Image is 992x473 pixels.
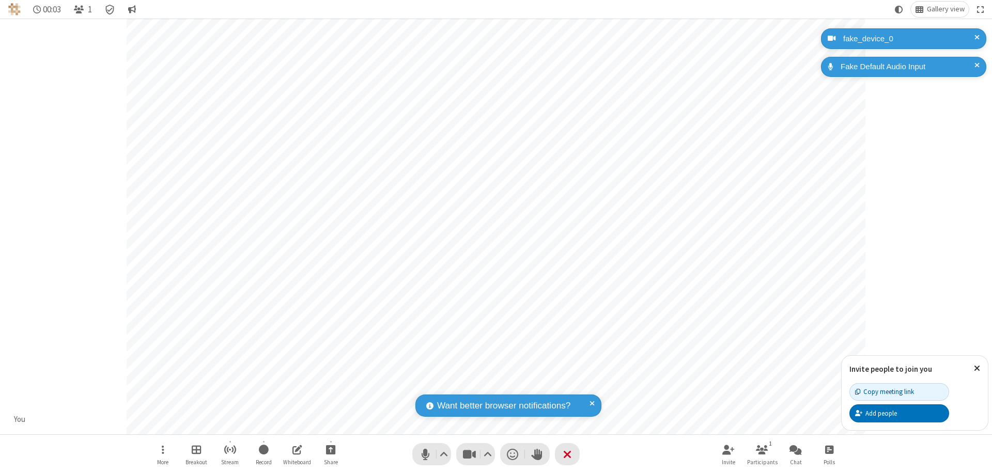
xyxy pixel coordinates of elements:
[814,439,845,469] button: Open poll
[437,399,570,413] span: Want better browser notifications?
[10,414,29,425] div: You
[283,459,311,465] span: Whiteboard
[911,2,969,17] button: Change layout
[891,2,907,17] button: Using system theme
[437,443,451,465] button: Audio settings
[837,61,979,73] div: Fake Default Audio Input
[766,439,775,448] div: 1
[973,2,988,17] button: Fullscreen
[100,2,120,17] div: Meeting details Encryption enabled
[412,443,451,465] button: Mute (⌘+Shift+A)
[555,443,580,465] button: End or leave meeting
[123,2,140,17] button: Conversation
[324,459,338,465] span: Share
[214,439,245,469] button: Start streaming
[500,443,525,465] button: Send a reaction
[185,459,207,465] span: Breakout
[282,439,313,469] button: Open shared whiteboard
[927,5,965,13] span: Gallery view
[256,459,272,465] span: Record
[824,459,835,465] span: Polls
[849,404,949,422] button: Add people
[157,459,168,465] span: More
[248,439,279,469] button: Start recording
[43,5,61,14] span: 00:03
[840,33,979,45] div: fake_device_0
[747,439,778,469] button: Open participant list
[315,439,346,469] button: Start sharing
[849,364,932,374] label: Invite people to join you
[747,459,778,465] span: Participants
[713,439,744,469] button: Invite participants (⌘+Shift+I)
[966,356,988,381] button: Close popover
[88,5,92,14] span: 1
[8,3,21,15] img: QA Selenium DO NOT DELETE OR CHANGE
[525,443,550,465] button: Raise hand
[181,439,212,469] button: Manage Breakout Rooms
[790,459,802,465] span: Chat
[221,459,239,465] span: Stream
[780,439,811,469] button: Open chat
[722,459,735,465] span: Invite
[849,383,949,401] button: Copy meeting link
[29,2,66,17] div: Timer
[456,443,495,465] button: Stop video (⌘+Shift+V)
[69,2,96,17] button: Open participant list
[481,443,495,465] button: Video setting
[855,387,914,397] div: Copy meeting link
[147,439,178,469] button: Open menu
